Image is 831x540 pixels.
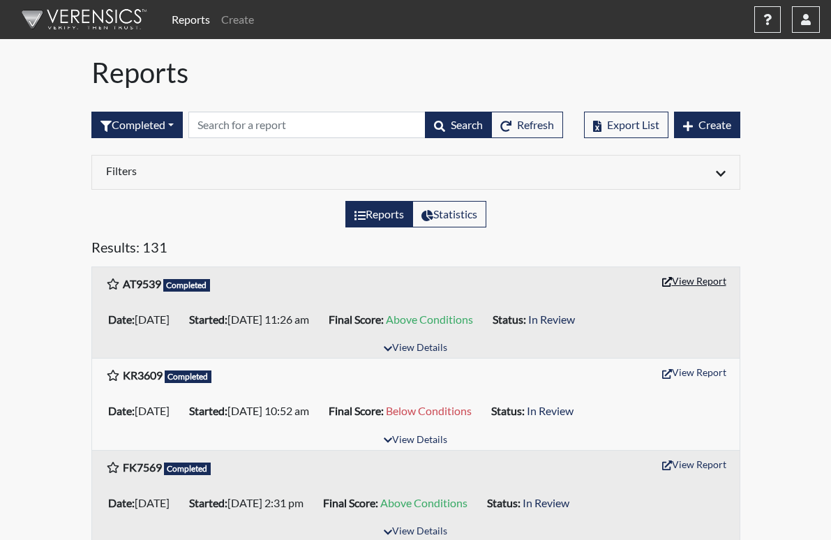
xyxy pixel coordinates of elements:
li: [DATE] [103,308,184,331]
span: Completed [165,370,212,383]
span: Below Conditions [386,404,472,417]
b: Final Score: [323,496,378,509]
span: Create [698,118,731,131]
h5: Results: 131 [91,239,740,261]
li: [DATE] 10:52 am [184,400,323,422]
li: [DATE] [103,400,184,422]
b: Status: [487,496,521,509]
div: Click to expand/collapse filters [96,164,736,181]
label: View statistics about completed interviews [412,201,486,227]
b: Started: [189,404,227,417]
b: AT9539 [123,277,161,290]
li: [DATE] 11:26 am [184,308,323,331]
span: Export List [607,118,659,131]
a: Create [216,6,260,33]
span: Completed [164,463,211,475]
b: Final Score: [329,404,384,417]
span: Above Conditions [380,496,467,509]
button: Search [425,112,492,138]
button: View Details [377,339,454,358]
label: View the list of reports [345,201,413,227]
button: Refresh [491,112,563,138]
h6: Filters [106,164,405,177]
b: Started: [189,496,227,509]
button: Export List [584,112,668,138]
span: In Review [528,313,575,326]
b: Status: [493,313,526,326]
button: View Report [656,361,733,383]
button: Create [674,112,740,138]
button: View Report [656,453,733,475]
b: Date: [108,496,135,509]
a: Reports [166,6,216,33]
h1: Reports [91,56,740,89]
span: Completed [163,279,211,292]
span: Refresh [517,118,554,131]
span: Search [451,118,483,131]
button: View Details [377,431,454,450]
li: [DATE] 2:31 pm [184,492,317,514]
b: Date: [108,313,135,326]
span: Above Conditions [386,313,473,326]
li: [DATE] [103,492,184,514]
b: Date: [108,404,135,417]
b: Started: [189,313,227,326]
b: KR3609 [123,368,163,382]
button: View Report [656,270,733,292]
b: FK7569 [123,460,162,474]
div: Filter by interview status [91,112,183,138]
b: Status: [491,404,525,417]
b: Final Score: [329,313,384,326]
input: Search by Registration ID, Interview Number, or Investigation Name. [188,112,426,138]
button: Completed [91,112,183,138]
span: In Review [523,496,569,509]
span: In Review [527,404,574,417]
